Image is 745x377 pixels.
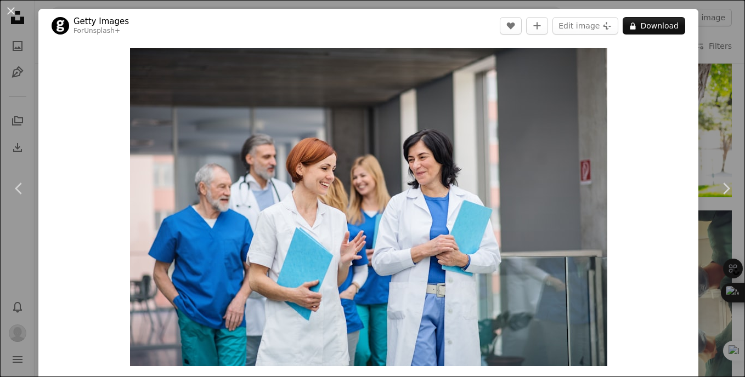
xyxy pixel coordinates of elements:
a: Unsplash+ [84,27,120,35]
button: Zoom in on this image [130,48,607,366]
button: Like [500,17,522,35]
a: Next [707,136,745,241]
img: Group of doctors walking in corridor on medical conference, talking. [130,48,607,366]
div: For [74,27,129,36]
button: Edit image [552,17,618,35]
button: Add to Collection [526,17,548,35]
a: Getty Images [74,16,129,27]
img: Go to Getty Images's profile [52,17,69,35]
button: Download [623,17,685,35]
